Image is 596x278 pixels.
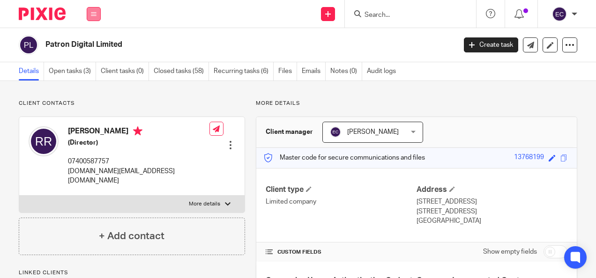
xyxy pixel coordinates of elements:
[214,62,274,80] a: Recurring tasks (6)
[266,127,313,137] h3: Client manager
[45,40,369,50] h2: Patron Digital Limited
[266,185,417,195] h4: Client type
[266,197,417,206] p: Limited company
[256,100,577,107] p: More details
[68,157,209,166] p: 07400587757
[68,126,209,138] h4: [PERSON_NAME]
[417,197,567,206] p: [STREET_ADDRESS]
[364,11,448,20] input: Search
[367,62,401,80] a: Audit logs
[330,62,362,80] a: Notes (0)
[417,216,567,226] p: [GEOGRAPHIC_DATA]
[133,126,142,136] i: Primary
[29,126,59,156] img: svg%3E
[19,62,44,80] a: Details
[49,62,96,80] a: Open tasks (3)
[19,100,245,107] p: Client contacts
[101,62,149,80] a: Client tasks (0)
[189,200,220,208] p: More details
[154,62,209,80] a: Closed tasks (58)
[417,185,567,195] h4: Address
[417,207,567,216] p: [STREET_ADDRESS]
[19,7,66,20] img: Pixie
[302,62,326,80] a: Emails
[330,126,341,138] img: svg%3E
[99,229,164,243] h4: + Add contact
[514,153,544,163] div: 13768199
[263,153,425,162] p: Master code for secure communications and files
[483,247,537,256] label: Show empty fields
[266,249,417,256] h4: CUSTOM FIELDS
[68,138,209,147] h5: (Director)
[464,37,518,52] a: Create task
[278,62,297,80] a: Files
[68,167,209,186] p: [DOMAIN_NAME][EMAIL_ADDRESS][DOMAIN_NAME]
[347,129,399,135] span: [PERSON_NAME]
[19,269,245,277] p: Linked clients
[552,7,567,22] img: svg%3E
[19,35,38,55] img: svg%3E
